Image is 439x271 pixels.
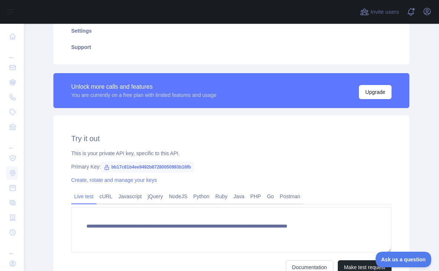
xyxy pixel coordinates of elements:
[71,150,392,157] div: This is your private API key, specific to this API.
[6,241,18,255] div: ...
[71,163,392,170] div: Primary Key:
[6,45,18,59] div: ...
[359,6,400,18] button: Invite users
[166,190,190,202] a: NodeJS
[101,161,194,173] span: bb17c81b4ee9492b87280050993b16fb
[264,190,277,202] a: Go
[212,190,231,202] a: Ruby
[62,39,400,55] a: Support
[376,252,432,267] iframe: Toggle Customer Support
[71,133,392,144] h2: Try it out
[96,190,115,202] a: cURL
[71,190,96,202] a: Live test
[190,190,212,202] a: Python
[247,190,264,202] a: PHP
[71,91,217,99] div: You are currently on a free plan with limited features and usage
[370,8,399,16] span: Invite users
[6,135,18,150] div: ...
[231,190,248,202] a: Java
[359,85,392,99] button: Upgrade
[145,190,166,202] a: jQuery
[71,82,217,91] div: Unlock more calls and features
[277,190,303,202] a: Postman
[115,190,145,202] a: Javascript
[62,23,400,39] a: Settings
[71,177,157,183] a: Create, rotate and manage your keys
